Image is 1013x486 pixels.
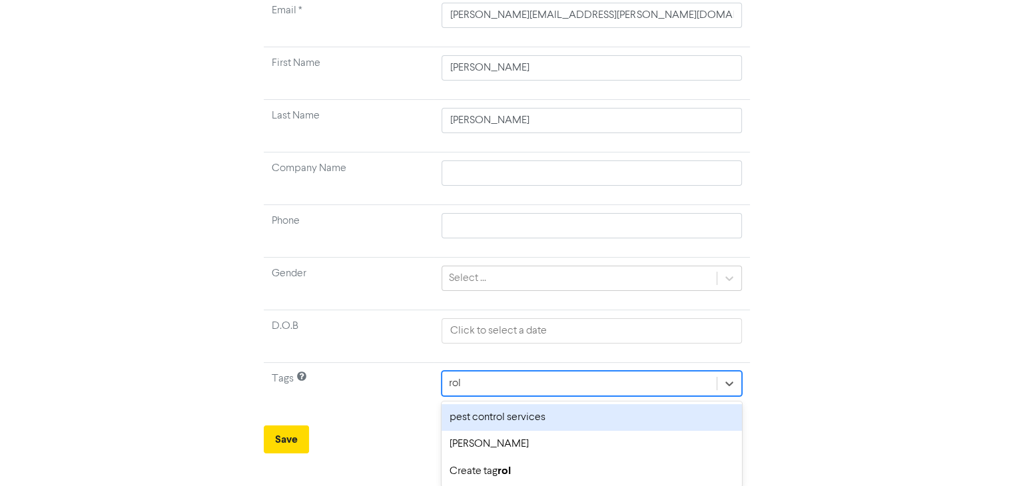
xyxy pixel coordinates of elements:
td: D.O.B [264,310,434,363]
td: Phone [264,205,434,258]
td: Gender [264,258,434,310]
td: First Name [264,47,434,100]
b: rol [498,464,511,477]
td: Tags [264,363,434,415]
input: Click to select a date [442,318,741,344]
div: Select ... [449,270,486,286]
iframe: Chat Widget [946,422,1013,486]
div: pest control services [442,404,741,431]
div: [PERSON_NAME] [442,431,741,457]
td: Last Name [264,100,434,152]
span: Create tag [450,466,511,477]
button: Save [264,425,309,453]
td: Company Name [264,152,434,205]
